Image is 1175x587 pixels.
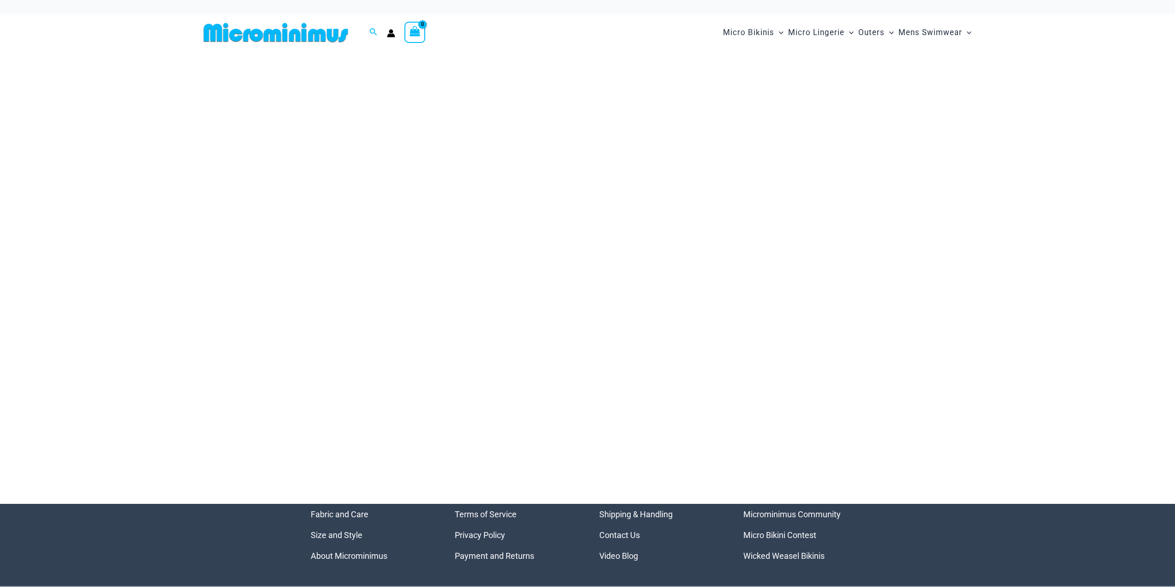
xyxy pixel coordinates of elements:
[721,18,786,47] a: Micro BikinisMenu ToggleMenu Toggle
[858,21,885,44] span: Outers
[404,22,426,43] a: View Shopping Cart, empty
[455,504,576,566] aside: Footer Widget 2
[743,504,865,566] aside: Footer Widget 4
[599,551,638,561] a: Video Blog
[599,504,721,566] aside: Footer Widget 3
[455,509,517,519] a: Terms of Service
[369,27,378,38] a: Search icon link
[719,17,976,48] nav: Site Navigation
[455,530,505,540] a: Privacy Policy
[898,21,962,44] span: Mens Swimwear
[599,509,673,519] a: Shipping & Handling
[844,21,854,44] span: Menu Toggle
[896,18,974,47] a: Mens SwimwearMenu ToggleMenu Toggle
[311,504,432,566] nav: Menu
[962,21,971,44] span: Menu Toggle
[599,530,640,540] a: Contact Us
[455,551,534,561] a: Payment and Returns
[743,509,841,519] a: Microminimus Community
[311,551,387,561] a: About Microminimus
[200,22,352,43] img: MM SHOP LOGO FLAT
[774,21,783,44] span: Menu Toggle
[311,530,362,540] a: Size and Style
[786,18,856,47] a: Micro LingerieMenu ToggleMenu Toggle
[788,21,844,44] span: Micro Lingerie
[743,530,816,540] a: Micro Bikini Contest
[723,21,774,44] span: Micro Bikinis
[856,18,896,47] a: OutersMenu ToggleMenu Toggle
[311,504,432,566] aside: Footer Widget 1
[743,551,825,561] a: Wicked Weasel Bikinis
[311,509,368,519] a: Fabric and Care
[599,504,721,566] nav: Menu
[743,504,865,566] nav: Menu
[885,21,894,44] span: Menu Toggle
[455,504,576,566] nav: Menu
[387,29,395,37] a: Account icon link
